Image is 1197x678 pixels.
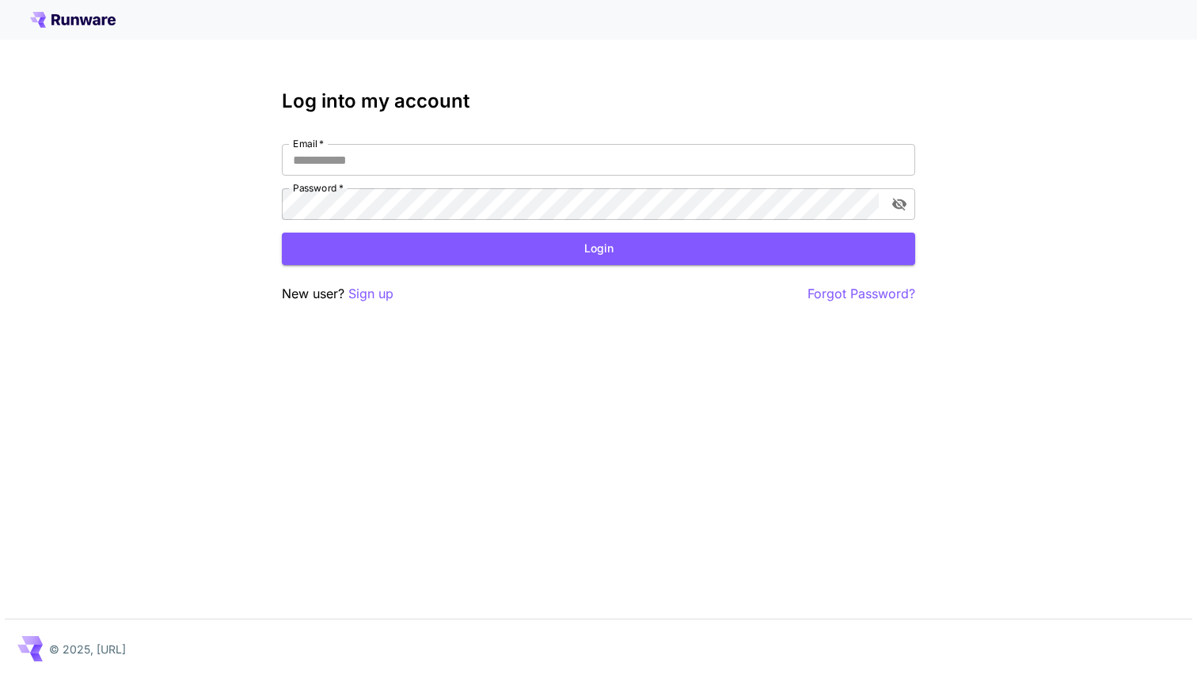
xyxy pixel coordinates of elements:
[293,137,324,150] label: Email
[293,181,344,195] label: Password
[282,284,393,304] p: New user?
[348,284,393,304] button: Sign up
[885,190,914,218] button: toggle password visibility
[807,284,915,304] button: Forgot Password?
[282,233,915,265] button: Login
[49,641,126,657] p: © 2025, [URL]
[282,90,915,112] h3: Log into my account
